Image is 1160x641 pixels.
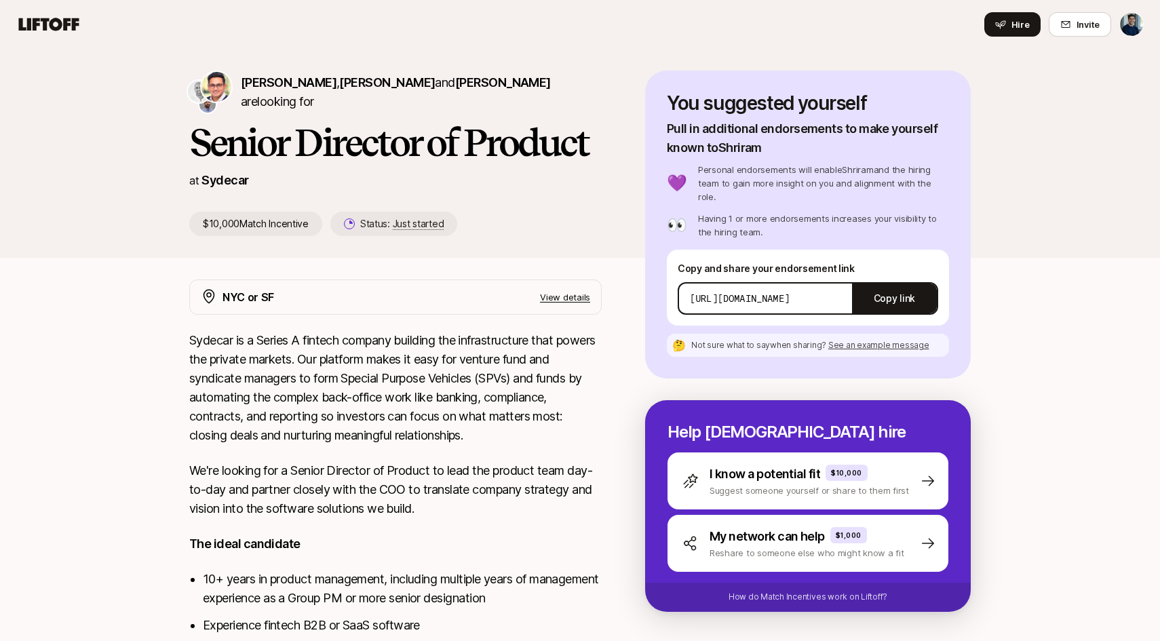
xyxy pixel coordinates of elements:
[828,340,929,350] span: See an example message
[339,75,435,90] span: [PERSON_NAME]
[1119,12,1144,37] button: Omar Mousa
[678,260,938,277] p: Copy and share your endorsement link
[223,288,274,306] p: NYC or SF
[241,73,602,111] p: are looking for
[698,212,949,239] p: Having 1 or more endorsements increases your visibility to the hiring team.
[984,12,1041,37] button: Hire
[729,591,887,603] p: How do Match Incentives work on Liftoff?
[201,72,231,102] img: Shriram Bhashyam
[710,527,825,546] p: My network can help
[203,616,602,635] li: Experience fintech B2B or SaaS software
[241,75,336,90] span: [PERSON_NAME]
[667,175,687,191] p: 💜
[831,467,862,478] p: $10,000
[1049,12,1111,37] button: Invite
[1120,13,1143,36] img: Omar Mousa
[199,96,216,113] img: Adam Hill
[836,530,862,541] p: $1,000
[201,173,248,187] a: Sydecar
[710,484,909,497] p: Suggest someone yourself or share to them first
[667,92,949,114] p: You suggested yourself
[710,546,904,560] p: Reshare to someone else who might know a fit
[189,331,602,445] p: Sydecar is a Series A fintech company building the infrastructure that powers the private markets...
[690,292,790,305] p: [URL][DOMAIN_NAME]
[852,279,937,317] button: Copy link
[189,461,602,518] p: We're looking for a Senior Director of Product to lead the product team day-to-day and partner cl...
[435,75,550,90] span: and
[203,570,602,608] li: 10+ years in product management, including multiple years of management experience as a Group PM ...
[710,465,820,484] p: I know a potential fit
[1011,18,1030,31] span: Hire
[698,163,949,203] p: Personal endorsements will enable Shriram and the hiring team to gain more insight on you and ali...
[540,290,590,304] p: View details
[189,537,301,551] strong: The ideal candidate
[667,217,687,233] p: 👀
[393,218,444,230] span: Just started
[189,172,199,189] p: at
[189,212,322,236] p: $10,000 Match Incentive
[668,423,948,442] p: Help [DEMOGRAPHIC_DATA] hire
[667,119,949,157] p: Pull in additional endorsements to make yourself known to Shriram
[455,75,551,90] span: [PERSON_NAME]
[188,81,210,102] img: Nik Talreja
[672,340,686,351] p: 🤔
[691,339,929,351] p: Not sure what to say when sharing ?
[189,122,602,163] h1: Senior Director of Product
[360,216,444,232] p: Status:
[1077,18,1100,31] span: Invite
[336,75,435,90] span: ,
